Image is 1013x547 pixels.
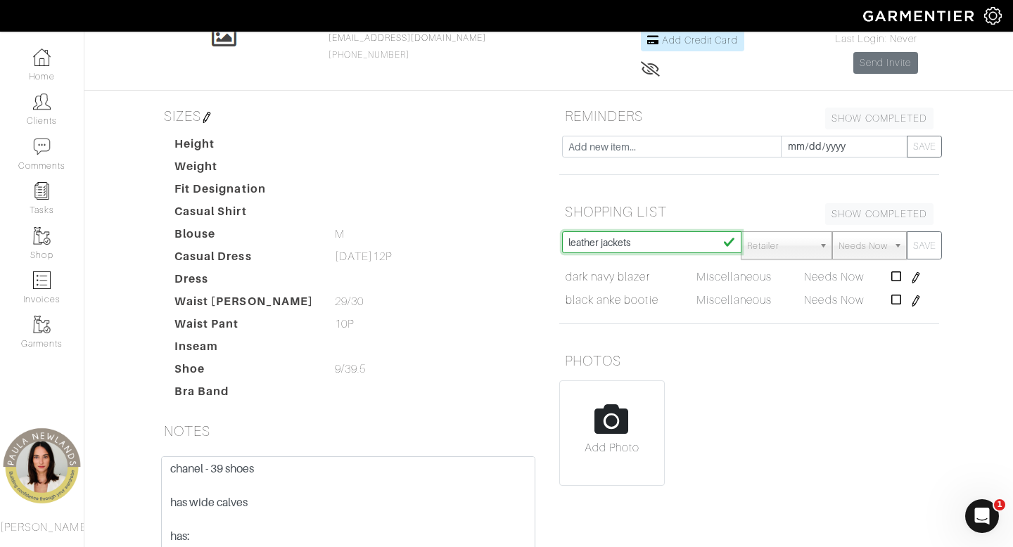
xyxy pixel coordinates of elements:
[559,102,939,130] h5: REMINDERS
[825,203,934,225] a: SHOW COMPLETED
[696,294,772,307] span: Miscellaneous
[33,227,51,245] img: garments-icon-b7da505a4dc4fd61783c78ac3ca0ef83fa9d6f193b1c9dc38574b1d14d53ca28.png
[164,226,324,248] dt: Blouse
[910,295,922,307] img: pen-cf24a1663064a2ec1b9c1bd2387e9de7a2fa800b781884d57f21acf72779bad2.png
[804,294,863,307] span: Needs Now
[158,102,538,130] h5: SIZES
[808,32,918,47] div: Last Login: Never
[825,108,934,129] a: SHOW COMPLETED
[164,248,324,271] dt: Casual Dress
[335,316,354,333] span: 10P
[566,269,650,285] a: dark navy blazer
[158,417,538,445] h5: NOTES
[33,49,51,66] img: dashboard-icon-dbcd8f5a0b271acd01030246c82b418ddd0df26cd7fceb0bd07c9910d44c42f6.png
[696,271,772,283] span: Miscellaneous
[164,203,324,226] dt: Casual Shirt
[662,34,738,46] span: Add Credit Card
[335,293,364,310] span: 29/30
[907,136,942,157] button: SAVE
[839,232,888,260] span: Needs Now
[164,316,324,338] dt: Waist Pant
[804,271,863,283] span: Needs Now
[164,293,324,316] dt: Waist [PERSON_NAME]
[164,361,324,383] dt: Shoe
[907,231,942,259] button: SAVE
[164,181,324,203] dt: Fit Designation
[747,232,813,260] span: Retailer
[329,33,486,60] span: [PHONE_NUMBER]
[566,292,658,309] a: black anke bootie
[329,33,486,43] a: [EMAIL_ADDRESS][DOMAIN_NAME]
[164,158,324,181] dt: Weight
[965,499,999,533] iframe: Intercom live chat
[856,4,984,28] img: garmentier-logo-header-white-b43fb05a5012e4ada735d5af1a66efaba907eab6374d6393d1fbf88cb4ef424d.png
[910,272,922,283] img: pen-cf24a1663064a2ec1b9c1bd2387e9de7a2fa800b781884d57f21acf72779bad2.png
[641,30,744,51] a: Add Credit Card
[853,52,918,74] a: Send Invite
[33,316,51,333] img: garments-icon-b7da505a4dc4fd61783c78ac3ca0ef83fa9d6f193b1c9dc38574b1d14d53ca28.png
[559,347,939,375] h5: PHOTOS
[984,7,1002,25] img: gear-icon-white-bd11855cb880d31180b6d7d6211b90ccbf57a29d726f0c71d8c61bd08dd39cc2.png
[335,226,345,243] span: M
[335,248,392,265] span: [DATE]12P
[33,93,51,110] img: clients-icon-6bae9207a08558b7cb47a8932f037763ab4055f8c8b6bfacd5dc20c3e0201464.png
[33,182,51,200] img: reminder-icon-8004d30b9f0a5d33ae49ab947aed9ed385cf756f9e5892f1edd6e32f2345188e.png
[164,383,324,406] dt: Bra Band
[201,112,212,123] img: pen-cf24a1663064a2ec1b9c1bd2387e9de7a2fa800b781884d57f21acf72779bad2.png
[164,338,324,361] dt: Inseam
[164,271,324,293] dt: Dress
[164,136,324,158] dt: Height
[562,136,782,157] input: Add new item...
[994,499,1005,510] span: 1
[335,361,366,378] span: 9/39.5
[559,198,939,226] h5: SHOPPING LIST
[33,271,51,289] img: orders-icon-0abe47150d42831381b5fb84f609e132dff9fe21cb692f30cb5eec754e2cba89.png
[562,231,741,253] input: Add new item
[33,138,51,155] img: comment-icon-a0a6a9ef722e966f86d9cbdc48e553b5cf19dbc54f86b18d962a5391bc8f6eb6.png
